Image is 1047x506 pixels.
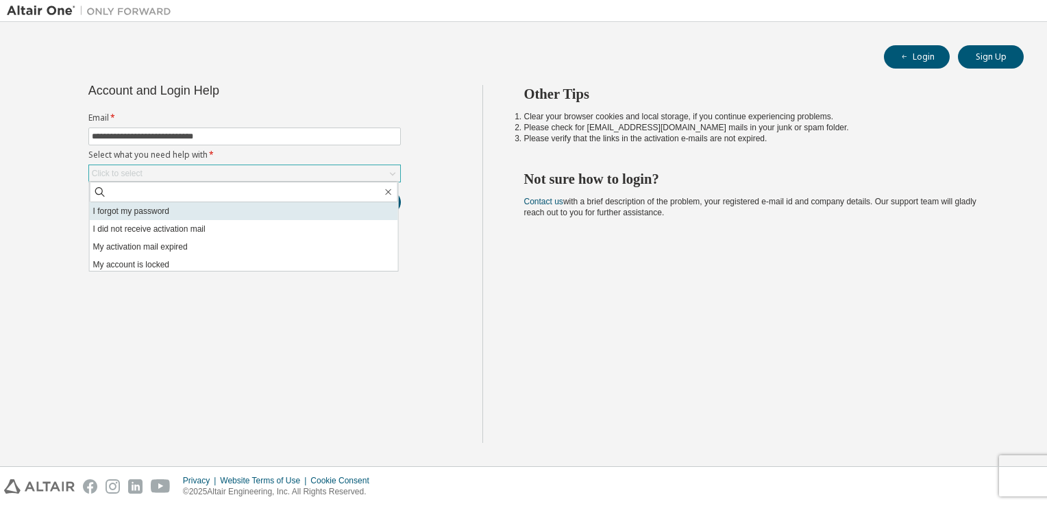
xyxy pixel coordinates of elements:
[884,45,950,69] button: Login
[524,85,1000,103] h2: Other Tips
[7,4,178,18] img: Altair One
[88,149,401,160] label: Select what you need help with
[310,475,377,486] div: Cookie Consent
[151,479,171,494] img: youtube.svg
[958,45,1024,69] button: Sign Up
[89,165,400,182] div: Click to select
[220,475,310,486] div: Website Terms of Use
[128,479,143,494] img: linkedin.svg
[524,133,1000,144] li: Please verify that the links in the activation e-mails are not expired.
[524,197,563,206] a: Contact us
[183,475,220,486] div: Privacy
[524,122,1000,133] li: Please check for [EMAIL_ADDRESS][DOMAIN_NAME] mails in your junk or spam folder.
[92,168,143,179] div: Click to select
[88,112,401,123] label: Email
[183,486,378,498] p: © 2025 Altair Engineering, Inc. All Rights Reserved.
[524,111,1000,122] li: Clear your browser cookies and local storage, if you continue experiencing problems.
[88,85,338,96] div: Account and Login Help
[4,479,75,494] img: altair_logo.svg
[90,202,398,220] li: I forgot my password
[524,170,1000,188] h2: Not sure how to login?
[83,479,97,494] img: facebook.svg
[524,197,976,217] span: with a brief description of the problem, your registered e-mail id and company details. Our suppo...
[106,479,120,494] img: instagram.svg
